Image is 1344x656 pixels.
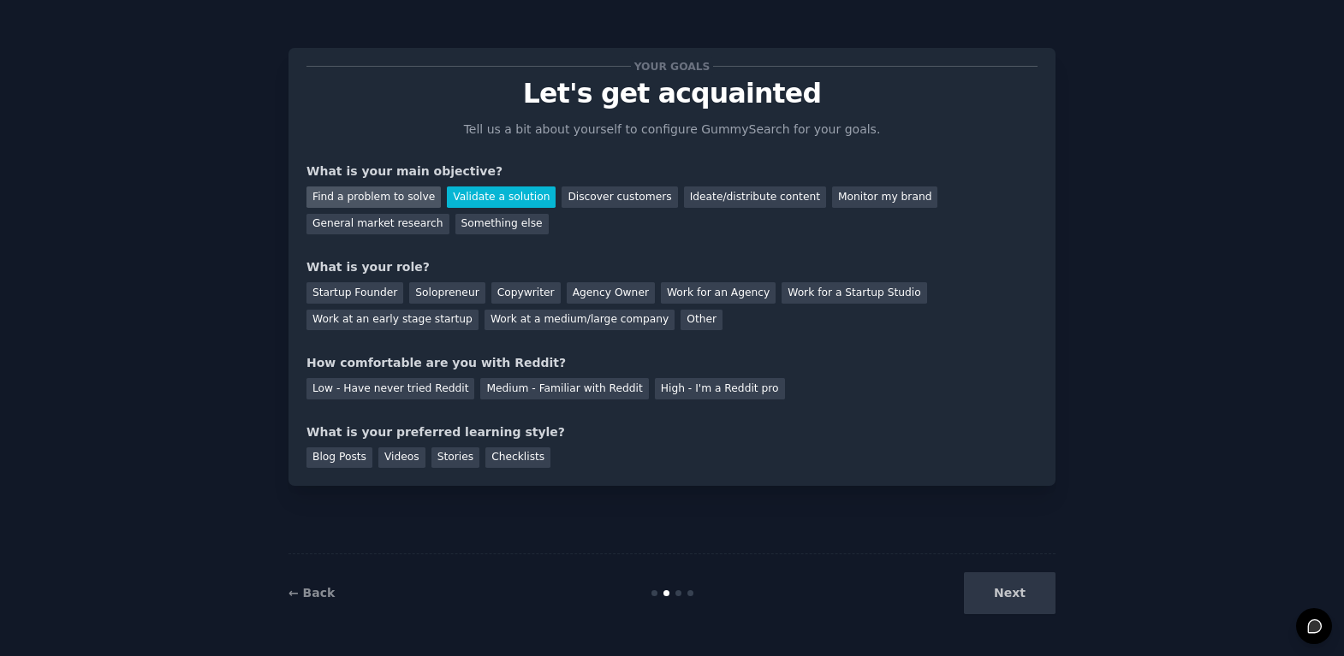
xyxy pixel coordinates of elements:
[306,163,1038,180] div: What is your main objective?
[455,214,549,235] div: Something else
[832,186,937,208] div: Monitor my brand
[562,186,677,208] div: Discover customers
[378,447,425,469] div: Videos
[306,282,403,304] div: Startup Founder
[631,57,713,75] span: Your goals
[306,354,1038,372] div: How comfortable are you with Reddit?
[409,282,485,304] div: Solopreneur
[447,186,556,208] div: Validate a solution
[306,310,479,331] div: Work at an early stage startup
[306,79,1038,109] p: Let's get acquainted
[661,282,776,304] div: Work for an Agency
[306,214,449,235] div: General market research
[306,423,1038,441] div: What is your preferred learning style?
[288,586,335,600] a: ← Back
[480,378,648,399] div: Medium - Familiar with Reddit
[567,282,655,304] div: Agency Owner
[306,258,1038,276] div: What is your role?
[491,282,561,304] div: Copywriter
[485,447,550,469] div: Checklists
[782,282,926,304] div: Work for a Startup Studio
[431,447,479,469] div: Stories
[306,378,474,399] div: Low - Have never tried Reddit
[681,310,723,331] div: Other
[306,186,441,208] div: Find a problem to solve
[456,121,888,139] p: Tell us a bit about yourself to configure GummySearch for your goals.
[306,447,372,469] div: Blog Posts
[684,186,826,208] div: Ideate/distribute content
[655,378,785,399] div: High - I'm a Reddit pro
[485,310,675,331] div: Work at a medium/large company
